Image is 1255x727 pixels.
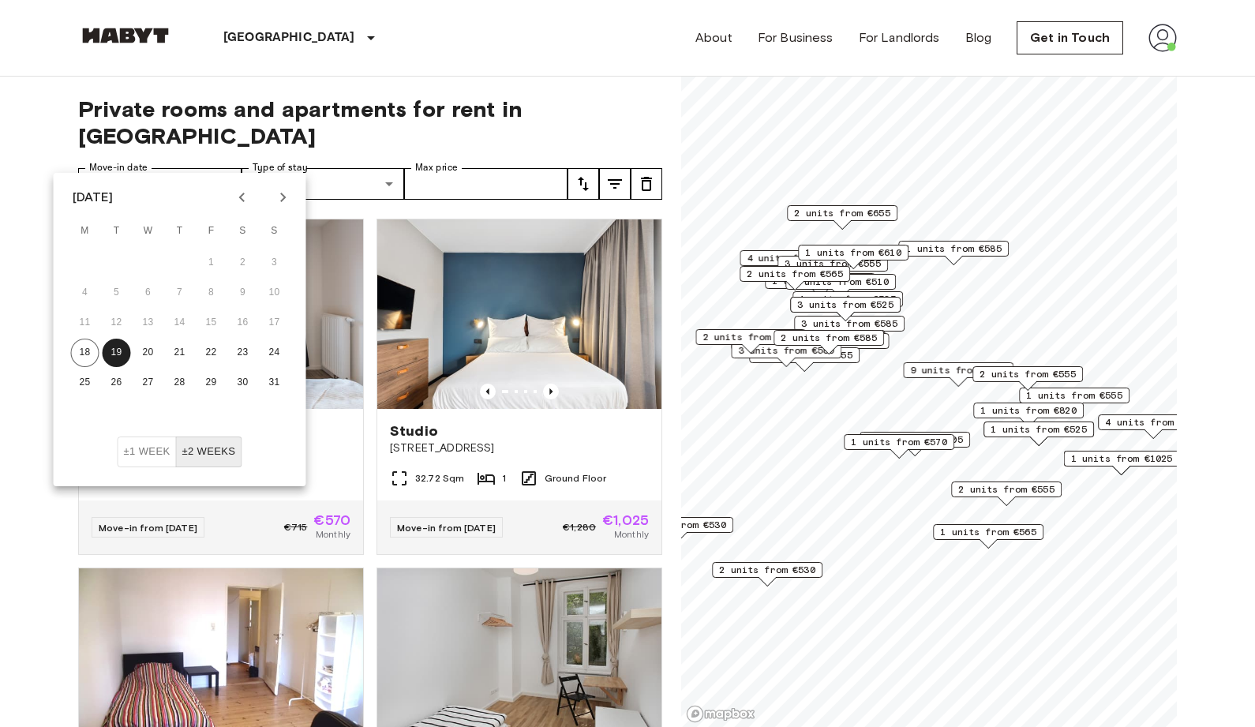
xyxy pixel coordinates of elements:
[71,339,99,367] button: 18
[134,339,163,367] button: 20
[792,275,889,289] span: 2 units from €510
[905,242,1002,256] span: 1 units from €585
[851,435,947,449] span: 1 units from €570
[197,339,226,367] button: 22
[903,362,1013,387] div: Map marker
[270,184,297,211] button: Next month
[859,28,940,47] a: For Landlords
[774,330,884,354] div: Map marker
[166,339,194,367] button: 21
[798,245,908,269] div: Map marker
[229,184,256,211] button: Previous month
[376,219,662,555] a: Marketing picture of unit DE-01-481-006-01Previous imagePrevious imageStudio[STREET_ADDRESS]32.72...
[740,266,850,290] div: Map marker
[313,513,350,527] span: €570
[790,297,901,321] div: Map marker
[794,206,890,220] span: 2 units from €655
[390,422,438,440] span: Studio
[599,168,631,200] button: tune
[415,161,458,174] label: Max price
[686,705,755,723] a: Mapbox logo
[316,527,350,542] span: Monthly
[630,518,726,532] span: 4 units from €530
[983,422,1094,446] div: Map marker
[695,28,732,47] a: About
[631,168,662,200] button: tune
[695,329,806,354] div: Map marker
[545,471,607,485] span: Ground Floor
[980,403,1077,418] span: 1 units from €820
[719,563,815,577] span: 2 units from €530
[89,161,148,174] label: Move-in date
[390,440,649,456] span: [STREET_ADDRESS]
[800,292,896,306] span: 1 units from €525
[972,366,1083,391] div: Map marker
[973,403,1084,427] div: Map marker
[71,215,99,247] span: Monday
[792,291,903,316] div: Map marker
[614,527,649,542] span: Monthly
[103,369,131,397] button: 26
[1105,415,1201,429] span: 4 units from €570
[229,369,257,397] button: 30
[1019,388,1129,412] div: Map marker
[1026,388,1122,403] span: 1 units from €555
[134,369,163,397] button: 27
[702,330,799,344] span: 2 units from €705
[175,437,242,467] button: ±2 weeks
[758,28,834,47] a: For Business
[1098,414,1208,439] div: Map marker
[78,96,662,149] span: Private rooms and apartments for rent in [GEOGRAPHIC_DATA]
[781,331,877,345] span: 2 units from €585
[543,384,559,399] button: Previous image
[260,369,289,397] button: 31
[197,369,226,397] button: 29
[377,219,661,409] img: Marketing picture of unit DE-01-481-006-01
[118,437,177,467] button: ±1 week
[731,343,841,367] div: Map marker
[794,316,905,340] div: Map marker
[71,369,99,397] button: 25
[568,168,599,200] button: tune
[260,339,289,367] button: 24
[223,28,355,47] p: [GEOGRAPHIC_DATA]
[1017,21,1123,54] a: Get in Touch
[774,333,890,358] div: Map marker
[867,433,963,447] span: 1 units from €605
[166,369,194,397] button: 28
[197,215,226,247] span: Friday
[951,482,1062,506] div: Map marker
[980,367,1076,381] span: 2 units from €555
[1148,24,1177,52] img: avatar
[747,267,843,281] span: 2 units from €565
[801,317,897,331] span: 3 units from €585
[480,384,496,399] button: Previous image
[1071,452,1173,466] span: 1 units from €1025
[940,525,1036,539] span: 1 units from €565
[284,520,308,534] span: €715
[860,432,970,456] div: Map marker
[1064,451,1180,475] div: Map marker
[103,339,131,367] button: 19
[785,257,881,271] span: 3 units from €555
[965,28,992,47] a: Blog
[134,215,163,247] span: Wednesday
[563,520,596,534] span: €1,280
[712,562,822,586] div: Map marker
[229,215,257,247] span: Saturday
[260,215,289,247] span: Sunday
[253,161,308,174] label: Type of stay
[898,241,1009,265] div: Map marker
[805,245,901,260] span: 1 units from €610
[103,215,131,247] span: Tuesday
[502,471,506,485] span: 1
[958,482,1055,497] span: 2 units from €555
[777,256,888,280] div: Map marker
[415,471,464,485] span: 32.72 Sqm
[73,188,114,207] div: [DATE]
[602,513,649,527] span: €1,025
[99,522,197,534] span: Move-in from [DATE]
[397,522,496,534] span: Move-in from [DATE]
[933,524,1043,549] div: Map marker
[747,251,843,265] span: 4 units from €550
